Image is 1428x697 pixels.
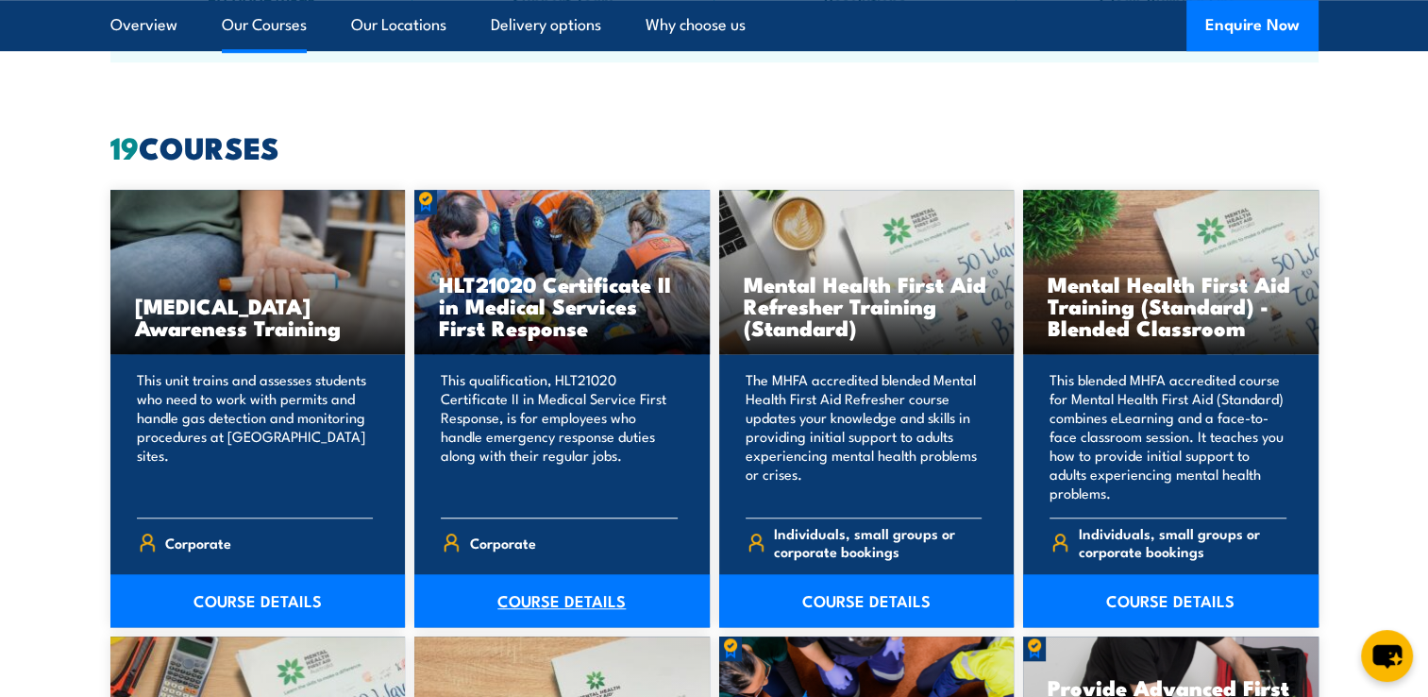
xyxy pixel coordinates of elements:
h3: Mental Health First Aid Refresher Training (Standard) [744,273,990,338]
strong: 19 [110,123,139,170]
span: Individuals, small groups or corporate bookings [1079,524,1286,560]
p: This unit trains and assesses students who need to work with permits and handle gas detection and... [137,370,374,502]
span: Corporate [470,528,536,557]
span: Corporate [165,528,231,557]
h3: Mental Health First Aid Training (Standard) - Blended Classroom [1048,273,1294,338]
span: Individuals, small groups or corporate bookings [774,524,982,560]
p: This qualification, HLT21020 Certificate II in Medical Service First Response, is for employees w... [441,370,678,502]
p: The MHFA accredited blended Mental Health First Aid Refresher course updates your knowledge and s... [746,370,983,502]
p: This blended MHFA accredited course for Mental Health First Aid (Standard) combines eLearning and... [1050,370,1286,502]
a: COURSE DETAILS [719,574,1015,627]
a: COURSE DETAILS [1023,574,1319,627]
h3: HLT21020 Certificate II in Medical Services First Response [439,273,685,338]
h3: [MEDICAL_DATA] Awareness Training [135,295,381,338]
h2: COURSES [110,133,1319,160]
button: chat-button [1361,630,1413,682]
a: COURSE DETAILS [414,574,710,627]
a: COURSE DETAILS [110,574,406,627]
